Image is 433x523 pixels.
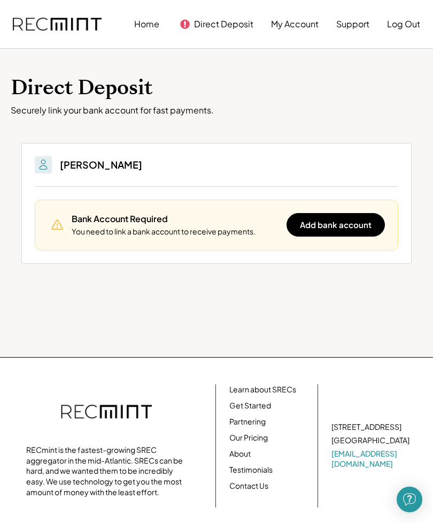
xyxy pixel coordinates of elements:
[387,13,420,35] button: Log Out
[72,213,168,225] div: Bank Account Required
[331,422,401,433] div: [STREET_ADDRESS]
[72,226,256,237] div: You need to link a bank account to receive payments.
[229,384,296,395] a: Learn about SRECs
[397,487,422,512] div: Open Intercom Messenger
[37,158,50,171] img: People.svg
[336,13,369,35] button: Support
[271,13,319,35] button: My Account
[61,394,152,431] img: recmint-logotype%403x.png
[13,18,102,31] img: recmint-logotype%403x.png
[11,105,422,116] div: Securely link your bank account for fast payments.
[134,13,159,35] button: Home
[331,449,412,469] a: [EMAIL_ADDRESS][DOMAIN_NAME]
[331,435,409,446] div: [GEOGRAPHIC_DATA]
[229,449,251,459] a: About
[11,75,422,101] h1: Direct Deposit
[229,465,273,475] a: Testimonials
[287,213,385,237] button: Add bank account
[229,400,271,411] a: Get Started
[229,433,268,443] a: Our Pricing
[194,13,253,35] button: Direct Deposit
[26,445,187,497] div: RECmint is the fastest-growing SREC aggregator in the mid-Atlantic. SRECs can be hard, and we wan...
[229,416,266,427] a: Partnering
[60,158,142,171] h3: [PERSON_NAME]
[229,481,268,491] a: Contact Us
